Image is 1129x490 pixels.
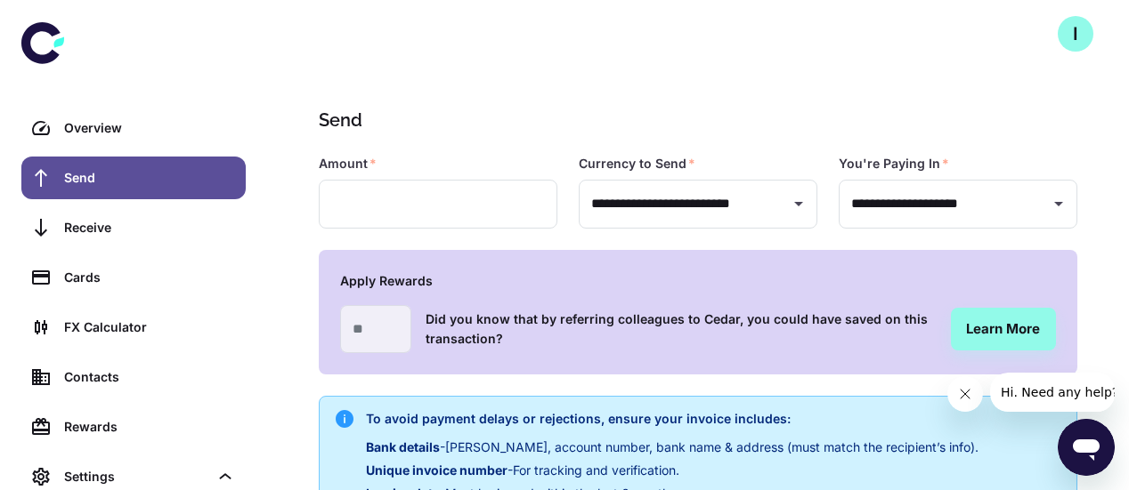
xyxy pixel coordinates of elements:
h6: Did you know that by referring colleagues to Cedar, you could have saved on this transaction? [426,309,937,349]
a: Send [21,157,246,199]
button: I [1058,16,1093,52]
p: - [PERSON_NAME], account number, bank name & address (must match the recipient’s info). [366,438,979,457]
span: Bank details [366,439,440,454]
a: FX Calculator [21,306,246,349]
div: Receive [64,218,235,237]
div: Overview [64,118,235,138]
button: Open [786,191,811,216]
p: - For tracking and verification. [366,461,979,480]
button: Open [1046,191,1071,216]
a: Receive [21,206,246,249]
a: Learn More [951,308,1056,350]
h6: To avoid payment delays or rejections, ensure your invoice includes: [366,409,979,429]
div: Settings [64,467,208,486]
div: Cards [64,268,235,287]
a: Rewards [21,406,246,448]
label: Amount [319,155,377,173]
a: Overview [21,107,246,149]
iframe: Button to launch messaging window [1058,419,1115,476]
label: Currency to Send [579,155,695,173]
div: Rewards [64,417,235,437]
a: Cards [21,256,246,299]
iframe: Close message [947,376,983,412]
span: Hi. Need any help? [11,12,128,27]
div: Send [64,168,235,188]
iframe: Message from company [990,373,1115,412]
h1: Send [319,107,1070,133]
label: You're Paying In [839,155,949,173]
a: Contacts [21,356,246,398]
span: Unique invoice number [366,462,508,478]
h6: Apply Rewards [340,271,1056,291]
div: FX Calculator [64,317,235,337]
div: Contacts [64,367,235,387]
